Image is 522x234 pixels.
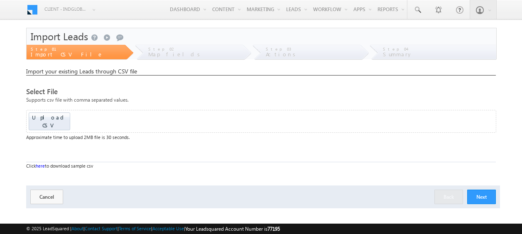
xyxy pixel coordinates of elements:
[85,226,118,231] a: Contact Support
[31,51,103,58] span: Import CSV File
[434,190,463,204] button: Back
[152,226,184,231] a: Acceptable Use
[267,226,280,232] span: 77195
[27,28,496,45] div: Import Leads
[32,114,67,129] span: Upload CSV
[26,134,496,141] div: Approximate time to upload 2MB file is 30 seconds.
[31,46,55,51] span: Step 01
[26,225,280,233] span: © 2025 LeadSquared | | | | |
[36,163,45,168] a: here
[266,51,299,58] span: Actions
[266,46,291,51] span: Step 03
[26,162,496,170] div: Click to download sample csv
[71,226,83,231] a: About
[26,68,496,76] div: Import your existing Leads through CSV file
[467,190,496,204] button: Next
[30,190,63,204] button: Cancel
[148,51,203,58] span: Map fields
[119,226,151,231] a: Terms of Service
[148,46,174,51] span: Step 02
[44,5,88,13] span: Client - indglobal2 (77195)
[383,46,409,51] span: Step 04
[383,51,413,58] span: Summary
[26,95,496,110] div: Supports csv file with comma separated values.
[185,226,280,232] span: Your Leadsquared Account Number is
[26,88,496,95] div: Select File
